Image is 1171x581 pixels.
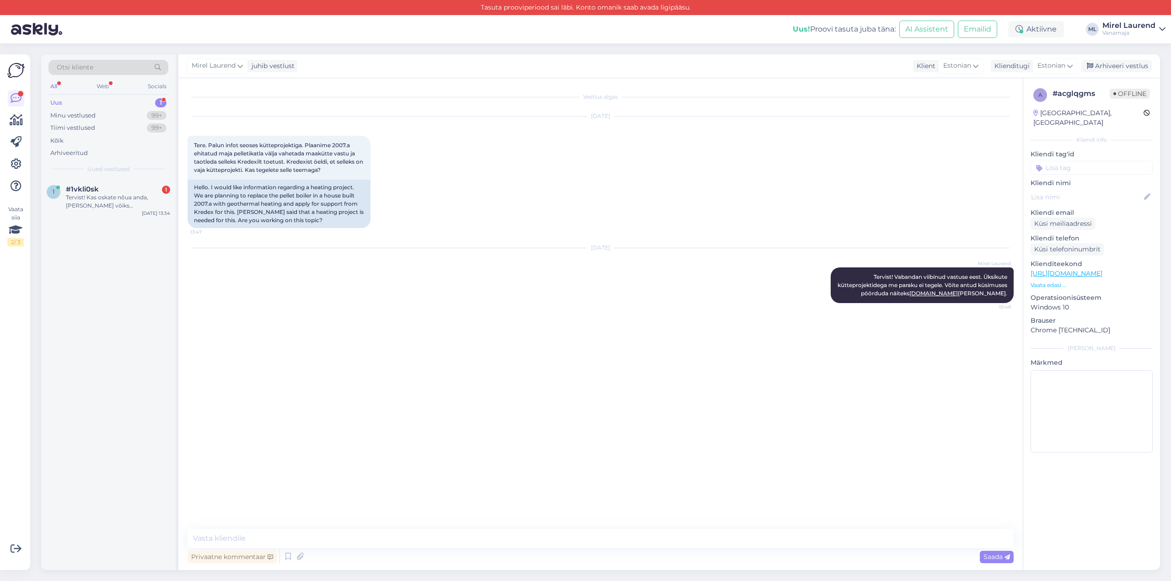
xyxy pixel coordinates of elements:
div: ML [1086,23,1099,36]
div: [DATE] [188,244,1014,252]
div: Arhiveeri vestlus [1081,60,1152,72]
div: # acglqgms [1053,88,1110,99]
div: 2 / 3 [7,238,24,246]
p: Brauser [1031,316,1153,325]
a: [DOMAIN_NAME] [909,290,958,297]
div: Web [95,80,111,92]
span: Mirel Laurend [977,260,1011,267]
div: 99+ [147,123,167,133]
div: Vaata siia [7,205,24,246]
span: Uued vestlused [87,165,130,173]
img: Askly Logo [7,62,25,79]
div: 99+ [147,111,167,120]
div: Minu vestlused [50,111,96,120]
div: Küsi meiliaadressi [1031,218,1096,230]
div: All [48,80,59,92]
b: Uus! [793,25,810,33]
div: Klient [913,61,935,71]
span: 1 [53,188,54,195]
p: Operatsioonisüsteem [1031,293,1153,303]
p: Vaata edasi ... [1031,281,1153,289]
span: Offline [1110,89,1150,99]
div: Mirel Laurend [1102,22,1155,29]
span: Estonian [943,61,971,71]
p: Klienditeekond [1031,259,1153,269]
div: Vestlus algas [188,93,1014,101]
input: Lisa tag [1031,161,1153,175]
p: Kliendi email [1031,208,1153,218]
div: Tiimi vestlused [50,123,95,133]
div: 1 [162,186,170,194]
p: Windows 10 [1031,303,1153,312]
div: Privaatne kommentaar [188,551,277,563]
p: Chrome [TECHNICAL_ID] [1031,325,1153,335]
div: Uus [50,98,62,107]
button: Emailid [958,21,997,38]
input: Lisa nimi [1031,192,1142,202]
span: Saada [983,553,1010,561]
div: 1 [155,98,167,107]
span: Estonian [1037,61,1065,71]
a: [URL][DOMAIN_NAME] [1031,269,1102,277]
div: Aktiivne [1008,21,1064,37]
div: [DATE] [188,112,1014,120]
p: Märkmed [1031,358,1153,368]
div: [PERSON_NAME] [1031,344,1153,352]
p: Kliendi telefon [1031,234,1153,243]
div: Kõik [50,136,64,145]
span: 10:48 [977,304,1011,310]
p: Kliendi tag'id [1031,149,1153,159]
div: Socials [146,80,168,92]
span: Mirel Laurend [192,61,236,71]
div: Küsi telefoninumbrit [1031,243,1104,256]
div: Kliendi info [1031,136,1153,144]
span: 13:47 [190,229,225,235]
div: Tervist! Kas oskate nõua anda, [PERSON_NAME] võiks [PERSON_NAME]/kellelt küsida Tallinna tüüpi ma... [66,193,170,210]
div: Hello. I would like information regarding a heating project. We are planning to replace the pelle... [188,180,371,228]
p: Kliendi nimi [1031,178,1153,188]
span: a [1038,91,1042,98]
div: Proovi tasuta juba täna: [793,24,896,35]
a: Mirel LaurendVanamaja [1102,22,1166,37]
div: [GEOGRAPHIC_DATA], [GEOGRAPHIC_DATA] [1033,108,1144,128]
div: Vanamaja [1102,29,1155,37]
span: Otsi kliente [57,63,93,72]
span: #1vkli0sk [66,185,99,193]
div: Klienditugi [991,61,1030,71]
span: Tervist! Vabandan viibinud vastuse eest. Üksikute kütteprojektidega me paraku ei tegele. Võite an... [838,273,1009,297]
div: [DATE] 13:34 [142,210,170,217]
span: Tere. Palun infot seoses kütteprojektiga. Plaanime 2007.a ehitatud maja pelletikatla välja vaheta... [194,142,365,173]
button: AI Assistent [899,21,954,38]
div: juhib vestlust [248,61,295,71]
div: Arhiveeritud [50,149,88,158]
